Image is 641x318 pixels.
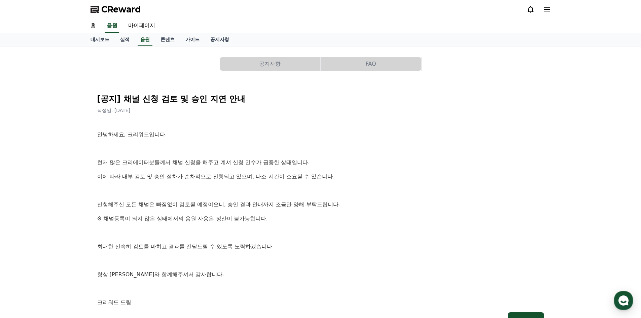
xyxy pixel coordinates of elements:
[85,33,115,46] a: 대시보드
[97,270,544,279] p: 항상 [PERSON_NAME]와 함께해주셔서 감사합니다.
[97,158,544,167] p: 현재 많은 크리에이터분들께서 채널 신청을 해주고 계셔 신청 건수가 급증한 상태입니다.
[97,215,268,222] u: ※ 채널등록이 되지 않은 상태에서의 음원 사용은 정산이 불가능합니다.
[321,57,421,71] button: FAQ
[155,33,180,46] a: 콘텐츠
[21,223,25,229] span: 홈
[138,33,152,46] a: 음원
[97,200,544,209] p: 신청해주신 모든 채널은 빠짐없이 검토될 예정이오니, 승인 결과 안내까지 조금만 양해 부탁드립니다.
[97,94,544,104] h2: [공지] 채널 신청 검토 및 승인 지연 안내
[97,108,131,113] span: 작성일: [DATE]
[205,33,235,46] a: 공지사항
[91,4,141,15] a: CReward
[97,298,544,307] p: 크리워드 드림
[85,19,101,33] a: 홈
[115,33,135,46] a: 실적
[2,213,44,230] a: 홈
[97,242,544,251] p: 최대한 신속히 검토를 마치고 결과를 전달드릴 수 있도록 노력하겠습니다.
[97,172,544,181] p: 이에 따라 내부 검토 및 승인 절차가 순차적으로 진행되고 있으며, 다소 시간이 소요될 수 있습니다.
[87,213,129,230] a: 설정
[123,19,161,33] a: 마이페이지
[104,223,112,229] span: 설정
[62,224,70,229] span: 대화
[105,19,119,33] a: 음원
[44,213,87,230] a: 대화
[180,33,205,46] a: 가이드
[101,4,141,15] span: CReward
[97,130,544,139] p: 안녕하세요, 크리워드입니다.
[220,57,320,71] button: 공지사항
